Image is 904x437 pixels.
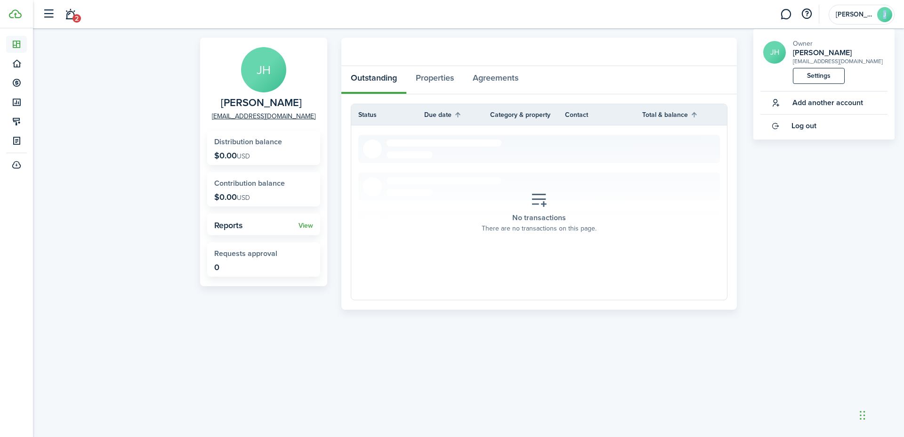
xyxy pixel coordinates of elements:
[40,5,57,23] button: Open sidebar
[639,109,705,120] th: Sort
[565,110,640,120] th: Contact
[221,97,307,109] panel-main-description: [PERSON_NAME]
[351,110,424,120] th: Status
[792,99,863,107] span: Add another account
[763,41,786,64] a: JH
[482,223,597,233] placeholder-description: There are no transactions on this page.
[212,111,315,121] a: [EMAIL_ADDRESS][DOMAIN_NAME]
[214,249,313,258] widget-stats-title: Requests approval
[793,49,883,57] a: [PERSON_NAME]
[241,47,286,92] avatar-text: JH
[512,212,566,223] placeholder-title: No transactions
[237,151,250,161] span: USD
[237,193,250,203] span: USD
[791,122,816,130] span: Log out
[793,39,813,49] span: Owner
[760,115,888,137] a: Log out
[214,179,313,188] widget-stats-title: Contribution balance
[793,57,883,66] div: [EMAIL_ADDRESS][DOMAIN_NAME]
[860,401,865,429] div: Drag
[214,221,299,230] widget-stats-description: Reports
[836,11,873,18] span: Jonathan
[799,6,815,22] button: Open resource center
[214,263,219,272] widget-stats-description: 0
[424,109,490,120] th: Sort
[877,7,892,22] avatar-text: J
[406,66,463,94] a: Properties
[793,68,845,84] a: Settings
[73,14,81,23] span: 2
[214,151,250,160] p: $0.00
[214,138,313,146] widget-stats-title: Distribution balance
[61,2,79,26] a: Notifications
[760,91,863,114] button: Add another account
[214,192,250,202] p: $0.00
[9,9,22,18] img: TenantCloud
[490,110,565,120] th: Category & property
[747,335,904,437] iframe: Chat Widget
[463,66,528,94] a: Agreements
[793,49,883,57] h2: Jonathan Hays
[777,2,795,26] a: Messaging
[299,222,313,230] a: View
